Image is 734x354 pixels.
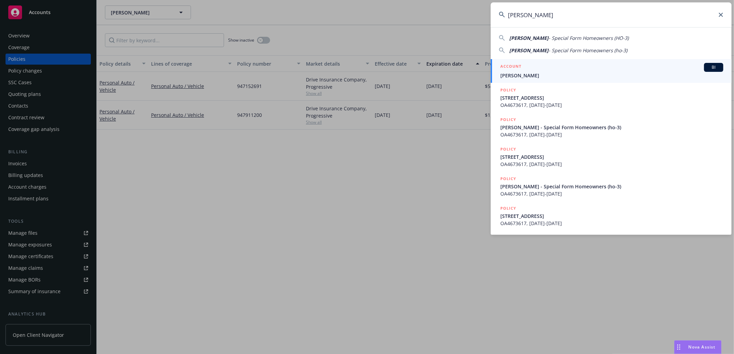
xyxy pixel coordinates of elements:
span: [PERSON_NAME] [509,35,549,41]
span: [STREET_ADDRESS] [500,153,723,161]
span: [STREET_ADDRESS] [500,94,723,101]
input: Search... [491,2,732,27]
h5: POLICY [500,205,516,212]
div: Drag to move [674,341,683,354]
span: BI [707,64,721,70]
span: OA4673617, [DATE]-[DATE] [500,220,723,227]
h5: POLICY [500,116,516,123]
span: OA4673617, [DATE]-[DATE] [500,101,723,109]
h5: POLICY [500,87,516,93]
h5: ACCOUNT [500,63,521,71]
a: POLICY[STREET_ADDRESS]OA4673617, [DATE]-[DATE] [491,83,732,112]
span: - Special Form Homeowners (HO-3) [549,35,629,41]
a: POLICY[STREET_ADDRESS]OA4673617, [DATE]-[DATE] [491,201,732,231]
span: [PERSON_NAME] - Special Form Homeowners (ho-3) [500,183,723,190]
a: POLICY[PERSON_NAME] - Special Form Homeowners (ho-3)OA4673617, [DATE]-[DATE] [491,172,732,201]
h5: POLICY [500,146,516,153]
span: OA4673617, [DATE]-[DATE] [500,131,723,138]
h5: POLICY [500,175,516,182]
span: OA4673617, [DATE]-[DATE] [500,190,723,197]
span: OA4673617, [DATE]-[DATE] [500,161,723,168]
span: - Special Form Homeowners (ho-3) [549,47,627,54]
a: ACCOUNTBI[PERSON_NAME] [491,59,732,83]
a: POLICY[STREET_ADDRESS]OA4673617, [DATE]-[DATE] [491,142,732,172]
span: [STREET_ADDRESS] [500,212,723,220]
span: [PERSON_NAME] - Special Form Homeowners (ho-3) [500,124,723,131]
button: Nova Assist [674,340,722,354]
span: [PERSON_NAME] [500,72,723,79]
span: [PERSON_NAME] [509,47,549,54]
span: Nova Assist [689,344,716,350]
a: POLICY[PERSON_NAME] - Special Form Homeowners (ho-3)OA4673617, [DATE]-[DATE] [491,112,732,142]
